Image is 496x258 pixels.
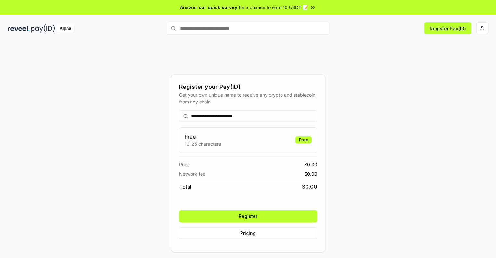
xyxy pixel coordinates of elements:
[295,136,312,143] div: Free
[179,183,191,191] span: Total
[302,183,317,191] span: $ 0.00
[56,24,74,33] div: Alpha
[31,24,55,33] img: pay_id
[185,133,221,141] h3: Free
[179,161,190,168] span: Price
[185,141,221,147] p: 13-25 characters
[180,4,237,11] span: Answer our quick survey
[179,210,317,222] button: Register
[239,4,308,11] span: for a chance to earn 10 USDT 📝
[304,161,317,168] span: $ 0.00
[179,91,317,105] div: Get your own unique name to receive any crypto and stablecoin, from any chain
[179,227,317,239] button: Pricing
[424,22,471,34] button: Register Pay(ID)
[8,24,30,33] img: reveel_dark
[179,82,317,91] div: Register your Pay(ID)
[179,170,205,177] span: Network fee
[304,170,317,177] span: $ 0.00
